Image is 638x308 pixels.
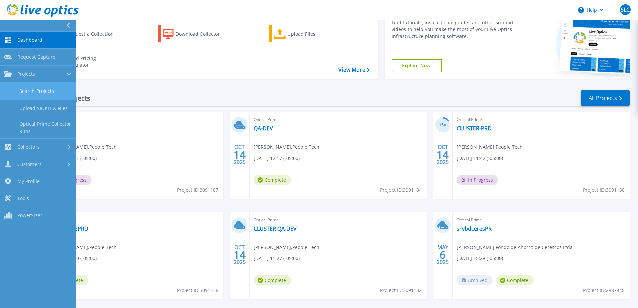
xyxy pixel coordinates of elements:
span: Complete [254,175,291,185]
a: Download Collector [158,25,233,42]
span: [DATE] 11:42 (-05:00) [457,155,503,162]
span: Project ID: 3091138 [583,186,625,194]
span: 14 [234,252,246,258]
a: srvbdceresPR [457,225,492,232]
span: SLC [621,7,630,12]
span: Project ID: 3091136 [177,287,218,294]
div: OCT 2025 [233,142,246,167]
div: Cloud Pricing Calculator [66,55,119,68]
span: Optical Prime [457,216,626,224]
span: [DATE] 12:17 (-05:00) [254,155,300,162]
a: Request a Collection [48,25,122,42]
a: View More [338,67,369,73]
span: Complete [254,275,291,285]
span: Tools [17,195,29,201]
span: Project ID: 3091132 [380,287,422,294]
a: QA-DEV [254,125,273,132]
span: Collectors [17,144,40,150]
span: [DATE] 11:27 (-05:00) [254,255,300,262]
span: Dashboard [17,37,42,43]
div: OCT 2025 [436,142,449,167]
span: [PERSON_NAME] , People Tech [254,244,320,251]
div: Find tutorials, instructional guides and other support videos to help you make the most of your L... [392,19,516,40]
a: Upload Files [269,25,344,42]
a: All Projects [581,90,630,106]
span: Complete [496,275,534,285]
div: Request a Collection [67,27,120,41]
span: [DATE] 15:28 (-05:00) [457,255,503,262]
div: MAY 2025 [436,243,449,267]
span: Optical Prime [51,116,219,123]
span: Request Capture [17,54,55,60]
span: % [444,123,446,127]
span: 6 [440,252,446,258]
span: Project ID: 3091184 [380,186,422,194]
span: Optical Prime [457,116,626,123]
span: Optical Prime [254,116,422,123]
span: [PERSON_NAME] , People Tech [51,143,117,151]
span: Optical Prime [254,216,422,224]
span: [PERSON_NAME] , People Tech [254,143,320,151]
span: PowerSizer [17,212,42,219]
span: Customers [17,161,42,167]
span: In Progress [457,175,498,185]
span: My Profile [17,178,40,184]
div: Upload Files [287,27,341,41]
h3: 15 [435,121,451,129]
span: 14 [437,152,449,158]
a: Explore Now! [392,59,442,72]
div: OCT 2025 [233,243,246,267]
span: [PERSON_NAME] , People Tech [51,244,117,251]
span: Project ID: 3091187 [177,186,218,194]
span: Project ID: 2887448 [583,287,625,294]
a: CLUSTER-PRD [457,125,492,132]
span: Archived [457,275,493,285]
span: [PERSON_NAME] , People Tech [457,143,523,151]
span: Projects [17,71,35,77]
span: 14 [234,152,246,158]
span: Optical Prime [51,216,219,224]
div: Download Collector [175,27,229,41]
a: CLUSTER QA-DEV [254,225,297,232]
a: Cloud Pricing Calculator [48,53,122,70]
span: [PERSON_NAME] , Fondo de Ahorro de Cerescos Ltda [457,244,573,251]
